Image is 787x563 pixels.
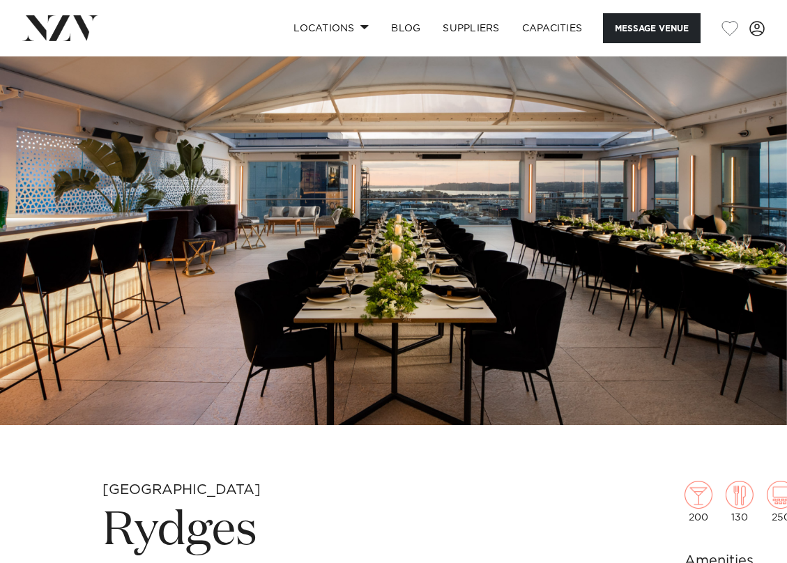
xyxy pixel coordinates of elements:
small: [GEOGRAPHIC_DATA] [102,483,261,497]
a: SUPPLIERS [431,13,510,43]
a: BLOG [380,13,431,43]
a: Capacities [511,13,594,43]
img: nzv-logo.png [22,15,98,40]
img: cocktail.png [685,481,712,509]
a: Locations [282,13,380,43]
img: dining.png [726,481,754,509]
button: Message Venue [603,13,701,43]
div: 130 [726,481,754,523]
div: 200 [685,481,712,523]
